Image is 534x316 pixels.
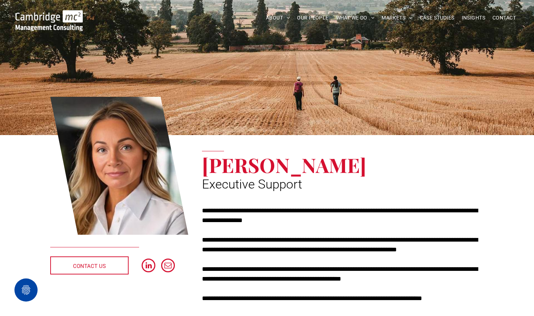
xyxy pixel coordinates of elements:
a: CONTACT [489,12,520,23]
a: ABOUT [262,12,294,23]
a: email [161,259,175,274]
a: CASE STUDIES [416,12,458,23]
a: linkedin [142,259,155,274]
a: CONTACT US [50,256,129,274]
span: [PERSON_NAME] [202,151,366,178]
a: Your Business Transformed | Cambridge Management Consulting [16,11,83,19]
span: CONTACT US [73,257,106,275]
a: MARKETS [378,12,416,23]
span: Executive Support [202,177,302,192]
a: Kate Hancock | Executive Support | Cambridge Management Consulting [50,96,188,236]
a: WHAT WE DO [332,12,378,23]
a: OUR PEOPLE [293,12,332,23]
img: Go to Homepage [16,10,83,31]
a: INSIGHTS [458,12,489,23]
